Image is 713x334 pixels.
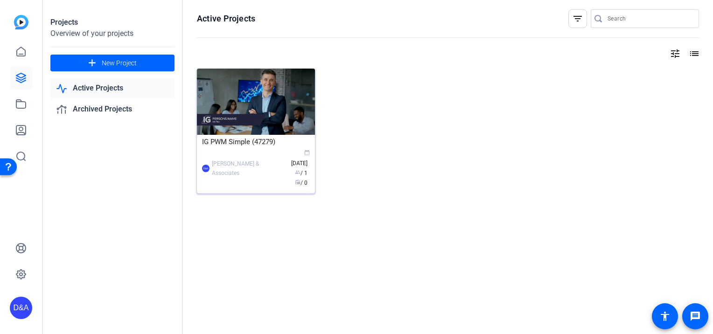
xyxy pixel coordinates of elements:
div: IG PWM Simple (47279) [202,135,310,149]
span: radio [295,179,301,185]
a: Archived Projects [50,100,175,119]
span: New Project [102,58,137,68]
span: / 1 [295,170,308,176]
mat-icon: filter_list [572,13,583,24]
mat-icon: accessibility [659,311,671,322]
div: D&A [10,297,32,319]
span: group [295,169,301,175]
mat-icon: list [688,48,699,59]
span: [DATE] [291,150,310,167]
button: New Project [50,55,175,71]
div: D&A [202,165,210,172]
img: blue-gradient.svg [14,15,28,29]
mat-icon: add [86,57,98,69]
div: [PERSON_NAME] & Associates [212,159,287,178]
mat-icon: tune [670,48,681,59]
mat-icon: message [690,311,701,322]
h1: Active Projects [197,13,255,24]
div: Overview of your projects [50,28,175,39]
div: Projects [50,17,175,28]
span: calendar_today [304,150,310,155]
a: Active Projects [50,79,175,98]
input: Search [608,13,692,24]
span: / 0 [295,180,308,186]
